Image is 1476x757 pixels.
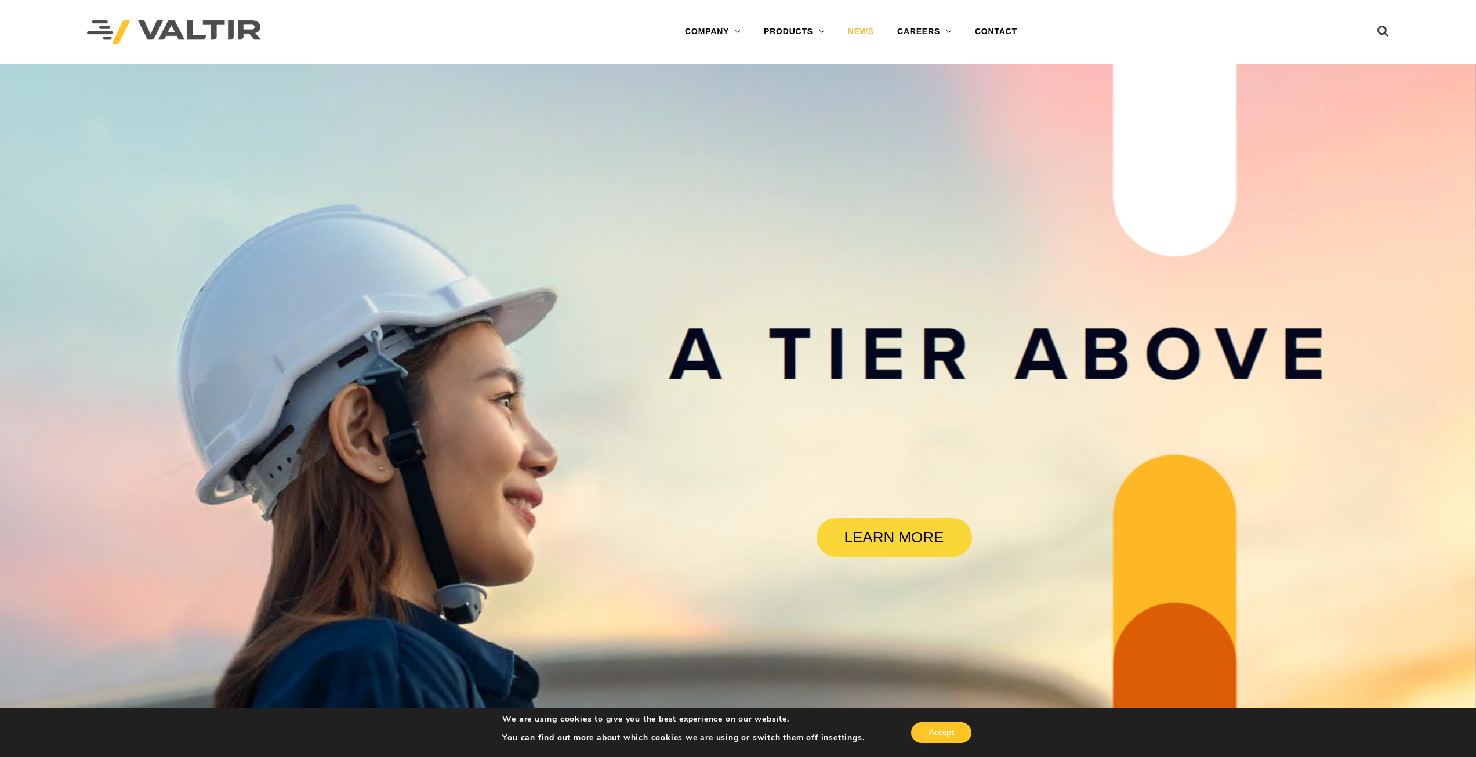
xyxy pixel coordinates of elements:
[911,722,971,743] button: Accept
[502,714,864,725] p: We are using cookies to give you the best experience on our website.
[886,20,963,44] a: CAREERS
[502,733,864,743] p: You can find out more about which cookies we are using or switch them off in .
[829,733,862,743] button: settings
[817,518,972,557] a: LEARN MORE
[963,20,1029,44] a: CONTACT
[87,20,261,44] img: Valtir
[752,20,836,44] a: PRODUCTS
[673,20,752,44] a: COMPANY
[836,20,886,44] a: NEWS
